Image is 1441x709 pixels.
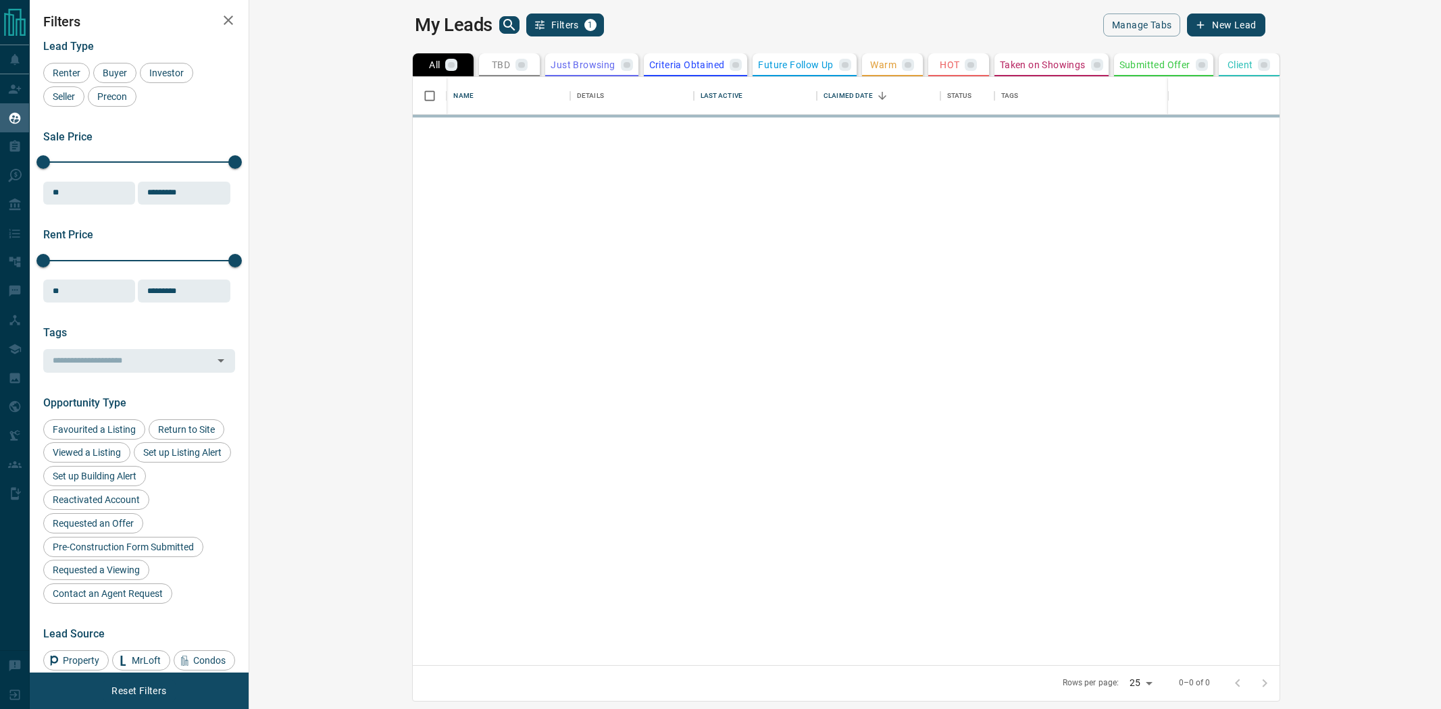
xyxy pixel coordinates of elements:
span: Return to Site [153,424,220,435]
div: Last Active [701,77,742,115]
p: HOT [940,60,959,70]
span: Seller [48,91,80,102]
p: Taken on Showings [1000,60,1086,70]
div: Buyer [93,63,136,83]
p: Rows per page: [1063,677,1119,689]
span: Reactivated Account [48,494,145,505]
span: Favourited a Listing [48,424,141,435]
p: Submitted Offer [1119,60,1190,70]
div: Last Active [694,77,817,115]
button: Filters1 [526,14,604,36]
span: Renter [48,68,85,78]
p: Warm [870,60,896,70]
span: Contact an Agent Request [48,588,168,599]
div: Claimed Date [824,77,873,115]
span: Precon [93,91,132,102]
div: Investor [140,63,193,83]
div: Status [940,77,994,115]
button: Open [211,351,230,370]
span: Requested a Viewing [48,564,145,575]
div: Set up Listing Alert [134,442,231,463]
div: Renter [43,63,90,83]
p: Client [1228,60,1253,70]
p: Just Browsing [551,60,615,70]
p: Future Follow Up [758,60,833,70]
span: Opportunity Type [43,396,126,409]
span: Sale Price [43,130,93,143]
div: Viewed a Listing [43,442,130,463]
div: Name [453,77,474,115]
span: Rent Price [43,228,93,241]
div: Requested an Offer [43,513,143,533]
span: Requested an Offer [48,518,138,529]
div: Details [570,77,694,115]
div: Name [447,77,570,115]
span: MrLoft [127,655,166,666]
div: Favourited a Listing [43,419,145,440]
span: Condos [188,655,230,666]
div: Seller [43,86,84,107]
span: Investor [145,68,188,78]
div: Contact an Agent Request [43,583,172,604]
div: Details [577,77,604,115]
div: Return to Site [149,419,224,440]
div: Set up Building Alert [43,466,146,486]
div: Requested a Viewing [43,560,149,580]
span: Property [58,655,104,666]
span: Buyer [98,68,132,78]
p: All [429,60,440,70]
div: Claimed Date [817,77,940,115]
h2: Filters [43,14,235,30]
span: Pre-Construction Form Submitted [48,542,199,552]
button: search button [499,16,520,34]
span: Viewed a Listing [48,447,126,458]
p: Criteria Obtained [649,60,725,70]
span: 1 [586,20,595,30]
p: TBD [492,60,510,70]
span: Set up Listing Alert [138,447,226,458]
div: Property [43,650,109,671]
p: 0–0 of 0 [1179,677,1211,689]
button: New Lead [1187,14,1265,36]
div: Condos [174,650,235,671]
button: Reset Filters [103,679,175,702]
span: Lead Type [43,40,94,53]
div: Precon [88,86,136,107]
div: Status [947,77,972,115]
h1: My Leads [415,14,492,36]
div: Reactivated Account [43,490,149,510]
button: Manage Tabs [1103,14,1180,36]
span: Lead Source [43,627,105,640]
div: MrLoft [112,650,170,671]
span: Set up Building Alert [48,471,141,481]
div: 25 [1124,673,1157,693]
div: Pre-Construction Form Submitted [43,537,203,557]
div: Tags [1001,77,1019,115]
span: Tags [43,326,67,339]
button: Sort [873,86,892,105]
